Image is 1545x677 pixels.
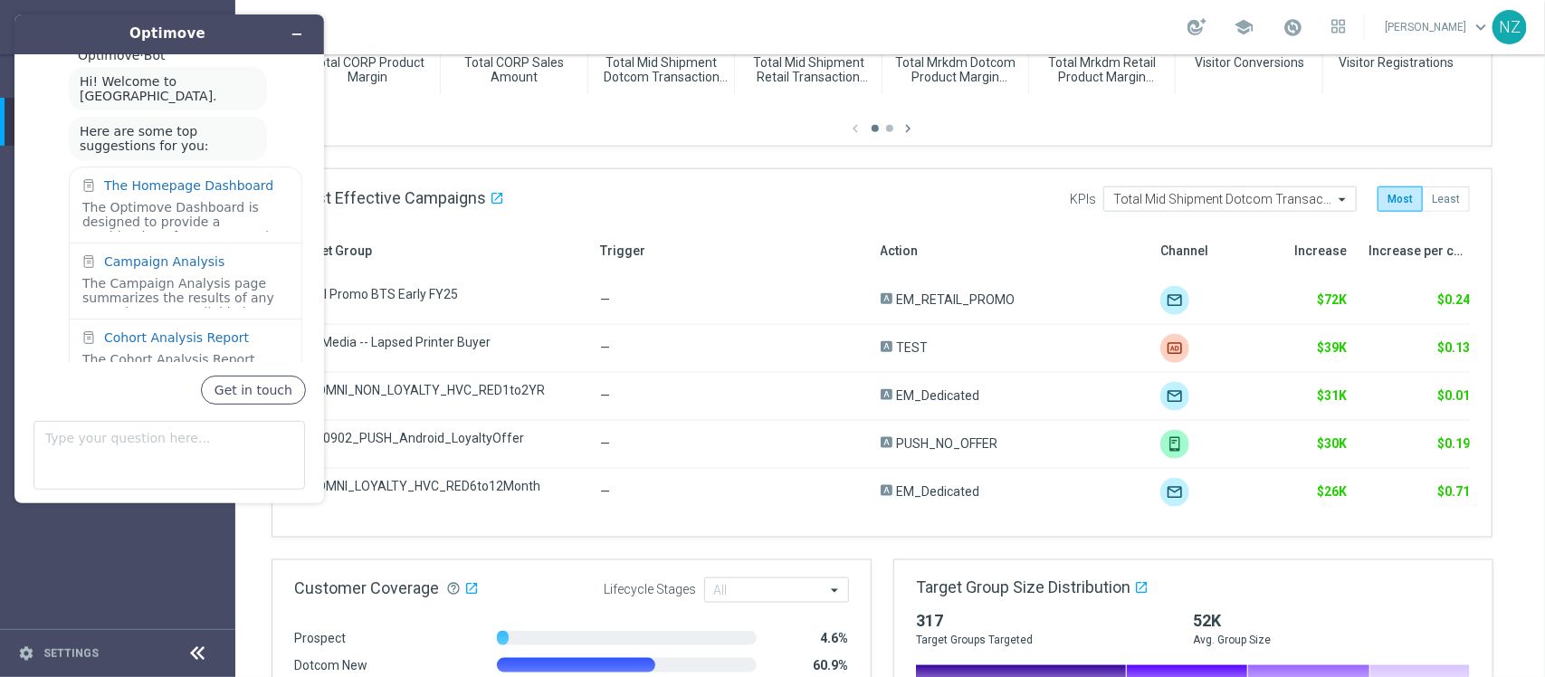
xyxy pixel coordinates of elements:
div: The Homepage DashboardThe Optimove Dashboard is designed to provide a combination of customer and... [70,167,301,243]
span: school [1234,17,1254,37]
a: [PERSON_NAME]keyboard_arrow_down [1383,14,1493,41]
div: The Homepage Dashboard [104,178,273,193]
button: Get in touch [201,376,306,405]
div: The Campaign Analysis page summarizes the results of any campaign type available in [GEOGRAPHIC_D... [82,276,289,308]
div: The Cohort Analysis Report enables you to track the quality of a group of customers (cohort) over... [82,352,289,384]
button: Minimize widget [282,22,311,47]
a: Settings [43,648,99,659]
h1: Optimove [78,24,257,44]
div: Cohort Analysis ReportThe Cohort Analysis Report enables you to track the quality of a group of c... [70,319,301,395]
span: Here are some top suggestions for you: [80,124,209,153]
span: Optimove [78,48,139,62]
div: Cohort Analysis Report [104,330,249,345]
div: NZ [1493,10,1527,44]
div: · [78,48,306,62]
span: Hi! Welcome to [GEOGRAPHIC_DATA]. [80,74,217,103]
span: Bot [144,48,166,62]
div: Campaign Analysis [104,254,224,269]
div: Campaign AnalysisThe Campaign Analysis page summarizes the results of any campaign type available... [70,243,301,319]
div: The Optimove Dashboard is designed to provide a combination of customer and campaign insights tha... [82,200,289,232]
i: settings [18,645,34,662]
span: keyboard_arrow_down [1471,17,1491,37]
